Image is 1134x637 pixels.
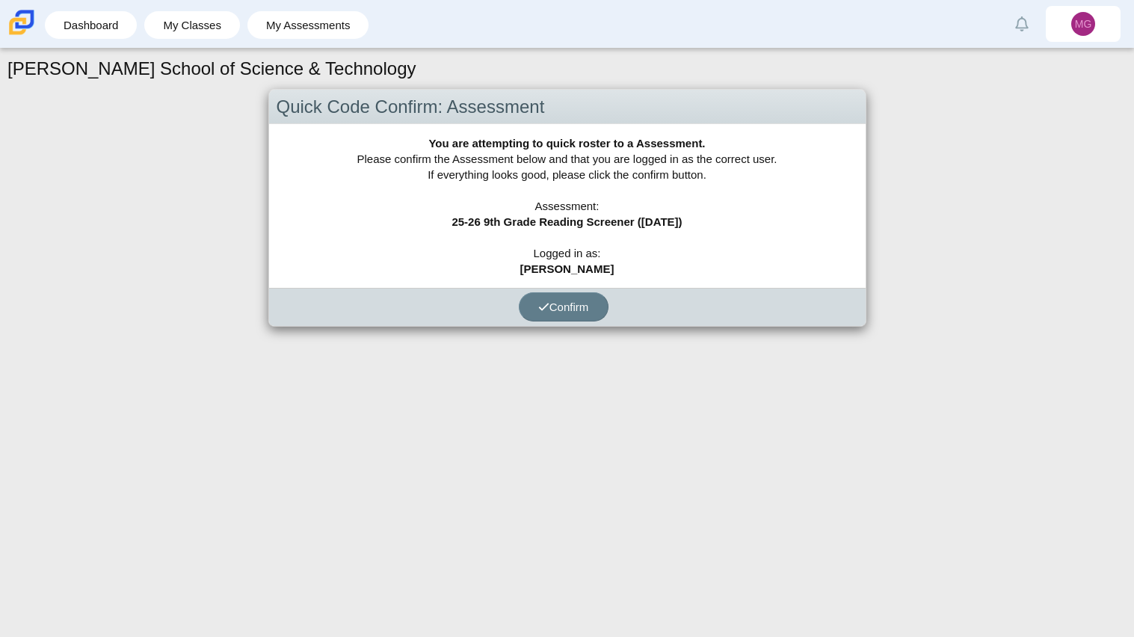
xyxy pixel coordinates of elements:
[269,124,866,288] div: Please confirm the Assessment below and that you are logged in as the correct user. If everything...
[519,292,608,321] button: Confirm
[1005,7,1038,40] a: Alerts
[269,90,866,125] div: Quick Code Confirm: Assessment
[6,7,37,38] img: Carmen School of Science & Technology
[520,262,614,275] b: [PERSON_NAME]
[52,11,129,39] a: Dashboard
[7,56,416,81] h1: [PERSON_NAME] School of Science & Technology
[1075,19,1092,29] span: MG
[428,137,705,150] b: You are attempting to quick roster to a Assessment.
[452,215,682,228] b: 25-26 9th Grade Reading Screener ([DATE])
[255,11,362,39] a: My Assessments
[1046,6,1121,42] a: MG
[152,11,232,39] a: My Classes
[6,28,37,40] a: Carmen School of Science & Technology
[538,301,589,313] span: Confirm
